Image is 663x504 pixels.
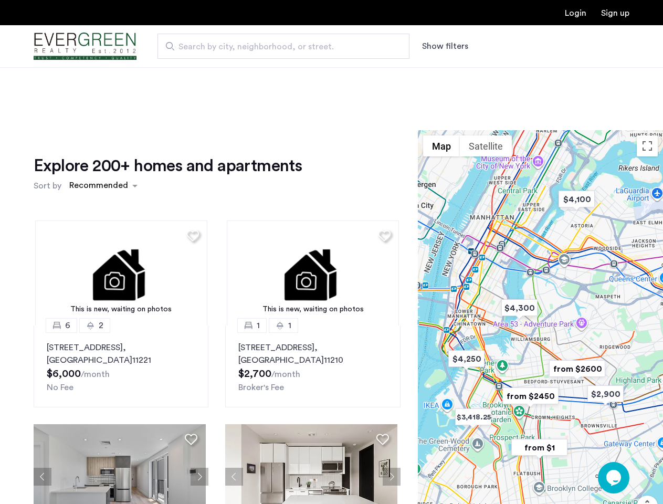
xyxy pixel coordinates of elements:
[34,27,136,66] a: Cazamio Logo
[545,357,609,381] div: from $2600
[35,220,207,325] img: 1.gif
[34,155,302,176] h1: Explore 200+ homes and apartments
[383,468,401,486] button: Next apartment
[40,304,202,315] div: This is new, waiting on photos
[225,468,243,486] button: Previous apartment
[157,34,409,59] input: Apartment Search
[257,319,260,332] span: 1
[238,341,387,366] p: [STREET_ADDRESS] 11210
[271,370,300,379] sub: /month
[65,319,70,332] span: 6
[498,384,563,408] div: from $2450
[47,369,81,379] span: $6,000
[232,304,394,315] div: This is new, waiting on photos
[598,462,632,493] iframe: chat widget
[227,220,399,325] img: 1.gif
[565,9,586,17] a: Login
[34,27,136,66] img: logo
[47,383,73,392] span: No Fee
[554,187,599,211] div: $4,100
[601,9,629,17] a: Registration
[507,436,572,459] div: from $1
[238,369,271,379] span: $2,700
[191,468,208,486] button: Next apartment
[68,179,128,194] div: Recommended
[460,135,512,156] button: Show satellite imagery
[583,382,628,406] div: $2,900
[422,40,468,52] button: Show or hide filters
[497,296,542,320] div: $4,300
[34,468,51,486] button: Previous apartment
[178,40,380,53] span: Search by city, neighborhood, or street.
[81,370,110,379] sub: /month
[227,220,399,325] a: This is new, waiting on photos
[225,325,400,407] a: 11[STREET_ADDRESS], [GEOGRAPHIC_DATA]11210Broker's Fee
[47,341,195,366] p: [STREET_ADDRESS] 11221
[35,220,207,325] a: This is new, waiting on photos
[34,325,208,407] a: 62[STREET_ADDRESS], [GEOGRAPHIC_DATA]11221No Fee
[444,347,489,371] div: $4,250
[637,135,658,156] button: Toggle fullscreen view
[64,176,143,195] ng-select: sort-apartment
[288,319,291,332] span: 1
[34,180,61,192] label: Sort by
[238,383,284,392] span: Broker's Fee
[99,319,103,332] span: 2
[423,135,460,156] button: Show street map
[451,405,496,429] div: $3,418.25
